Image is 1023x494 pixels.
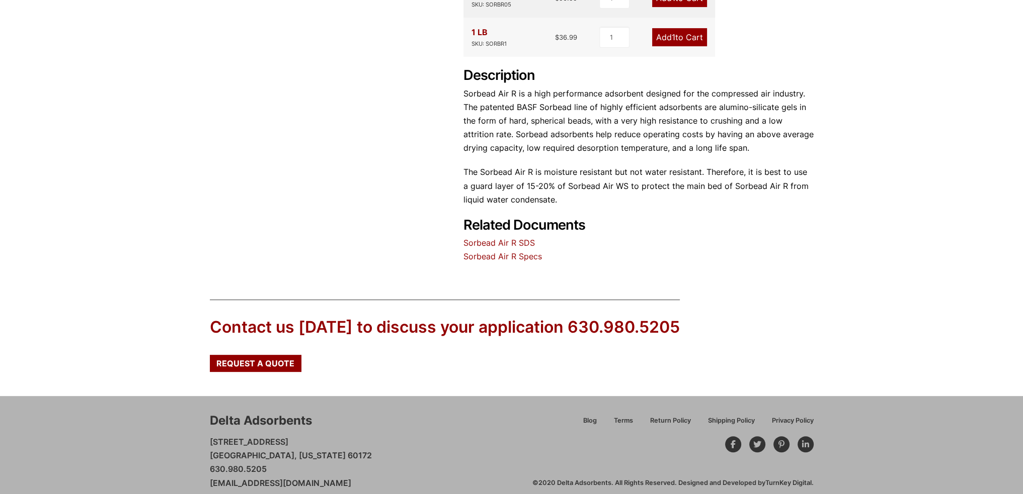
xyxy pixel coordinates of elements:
[555,33,577,41] bdi: 36.99
[605,415,642,433] a: Terms
[463,251,542,261] a: Sorbead Air R Specs
[210,316,680,339] div: Contact us [DATE] to discuss your application 630.980.5205
[210,412,312,429] div: Delta Adsorbents
[672,32,675,42] span: 1
[471,26,507,49] div: 1 LB
[216,359,294,367] span: Request a Quote
[583,418,597,424] span: Blog
[210,355,301,372] a: Request a Quote
[652,28,707,46] a: Add1to Cart
[772,418,814,424] span: Privacy Policy
[555,33,559,41] span: $
[575,415,605,433] a: Blog
[614,418,633,424] span: Terms
[708,418,755,424] span: Shipping Policy
[463,87,814,155] p: Sorbead Air R is a high performance adsorbent designed for the compressed air industry. The paten...
[210,478,351,488] a: [EMAIL_ADDRESS][DOMAIN_NAME]
[463,67,814,84] h2: Description
[763,415,814,433] a: Privacy Policy
[699,415,763,433] a: Shipping Policy
[765,479,812,486] a: TurnKey Digital
[471,39,507,49] div: SKU: SORBR1
[532,478,814,487] div: ©2020 Delta Adsorbents. All Rights Reserved. Designed and Developed by .
[463,165,814,207] p: The Sorbead Air R is moisture resistant but not water resistant. Therefore, it is best to use a g...
[650,418,691,424] span: Return Policy
[642,415,699,433] a: Return Policy
[210,435,372,490] p: [STREET_ADDRESS] [GEOGRAPHIC_DATA], [US_STATE] 60172 630.980.5205
[463,238,535,248] a: Sorbead Air R SDS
